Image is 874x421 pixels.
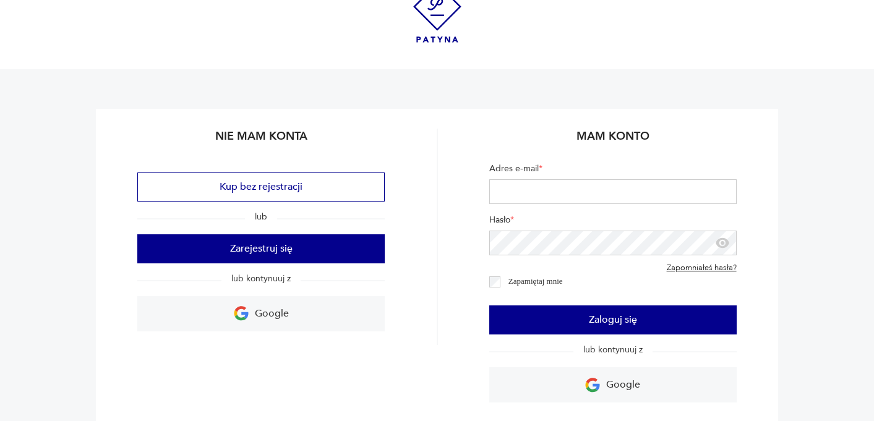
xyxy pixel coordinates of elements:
[585,378,600,393] img: Ikona Google
[137,129,385,153] h2: Nie mam konta
[255,304,289,323] p: Google
[489,367,737,402] a: Google
[137,234,385,263] button: Zarejestruj się
[667,263,737,273] a: Zapomniałeś hasła?
[137,296,385,331] a: Google
[489,305,737,334] button: Zaloguj się
[489,214,737,231] label: Hasło
[137,172,385,202] button: Kup bez rejestracji
[508,276,563,286] label: Zapamiętaj mnie
[234,306,249,321] img: Ikona Google
[573,344,653,355] span: lub kontynuuj z
[221,273,301,284] span: lub kontynuuj z
[489,129,737,153] h2: Mam konto
[606,375,640,394] p: Google
[489,163,737,179] label: Adres e-mail
[245,211,277,223] span: lub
